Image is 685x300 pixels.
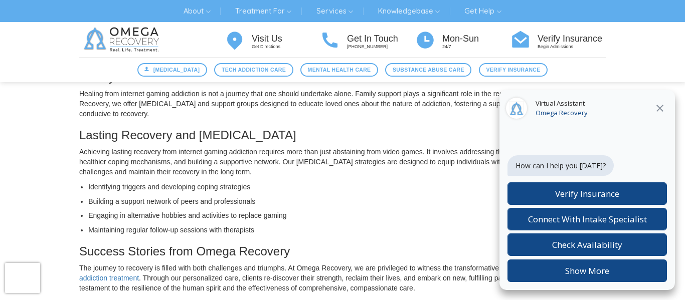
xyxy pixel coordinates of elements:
[486,66,540,74] span: Verify Insurance
[79,129,606,142] h3: Lasting Recovery and [MEDICAL_DATA]
[88,196,606,206] li: Building a support network of peers and professionals
[225,29,320,51] a: Visit Us Get Directions
[442,44,510,50] p: 24/7
[385,63,471,77] a: Substance Abuse Care
[153,66,200,74] span: [MEDICAL_DATA]
[5,263,40,293] iframe: reCAPTCHA
[228,3,299,19] a: Treatment For
[252,44,320,50] p: Get Directions
[393,66,464,74] span: Substance Abuse Care
[252,34,320,44] h4: Visit Us
[79,245,606,258] h3: Success Stories from Omega Recovery
[538,34,606,44] h4: Verify Insurance
[79,147,606,177] p: Achieving lasting recovery from internet gaming addiction requires more than just abstaining from...
[309,3,361,19] a: Services
[457,3,508,19] a: Get Help
[347,34,415,44] h4: Get In Touch
[79,264,604,282] a: internet gaming addiction treatment
[300,63,378,77] a: Mental Health Care
[510,29,606,51] a: Verify Insurance Begin Admissions
[88,210,606,220] li: Engaging in alternative hobbies and activities to replace gaming
[214,63,293,77] a: Tech Addiction Care
[79,263,606,293] p: The journey to recovery is filled with both challenges and triumphs. At Omega Recovery, we are pr...
[538,44,606,50] p: Begin Admissions
[371,3,447,19] a: Knowledgebase
[176,3,218,19] a: About
[308,66,371,74] span: Mental Health Care
[479,63,548,77] a: Verify Insurance
[222,66,286,74] span: Tech Addiction Care
[88,182,606,192] li: Identifying triggers and developing coping strategies
[79,89,606,119] p: Healing from internet gaming addiction is not a journey that one should undertake alone. Family s...
[320,29,415,51] a: Get In Touch [PHONE_NUMBER]
[137,63,207,77] a: [MEDICAL_DATA]
[88,225,606,235] li: Maintaining regular follow-up sessions with therapists
[79,22,167,57] img: Omega Recovery
[442,34,510,44] h4: Mon-Sun
[347,44,415,50] p: [PHONE_NUMBER]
